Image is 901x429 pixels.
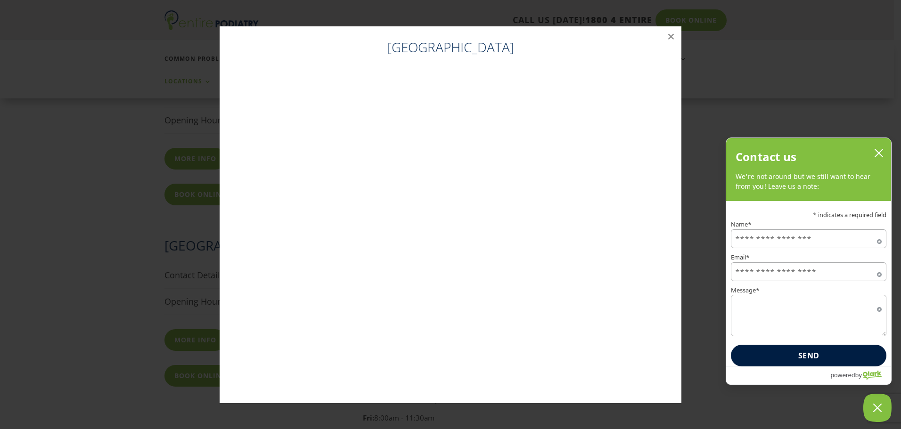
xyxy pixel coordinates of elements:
[731,212,886,218] p: * indicates a required field
[855,369,862,381] span: by
[736,172,882,191] p: We're not around but we still want to hear from you! Leave us a note:
[731,221,886,227] label: Name*
[731,254,886,260] label: Email*
[731,287,886,293] label: Message*
[877,305,882,310] span: Required field
[830,369,855,381] span: powered
[731,295,886,336] textarea: Message
[661,26,681,47] button: ×
[229,38,672,61] h4: [GEOGRAPHIC_DATA]
[877,270,882,275] span: Required field
[871,146,886,160] button: close chatbox
[731,262,886,281] input: Email
[726,138,892,385] div: olark chatbox
[736,147,796,166] h2: Contact us
[731,345,886,366] button: Send
[877,237,882,242] span: Required field
[863,394,892,422] button: Close Chatbox
[731,229,886,248] input: Name
[830,367,891,384] a: Powered by Olark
